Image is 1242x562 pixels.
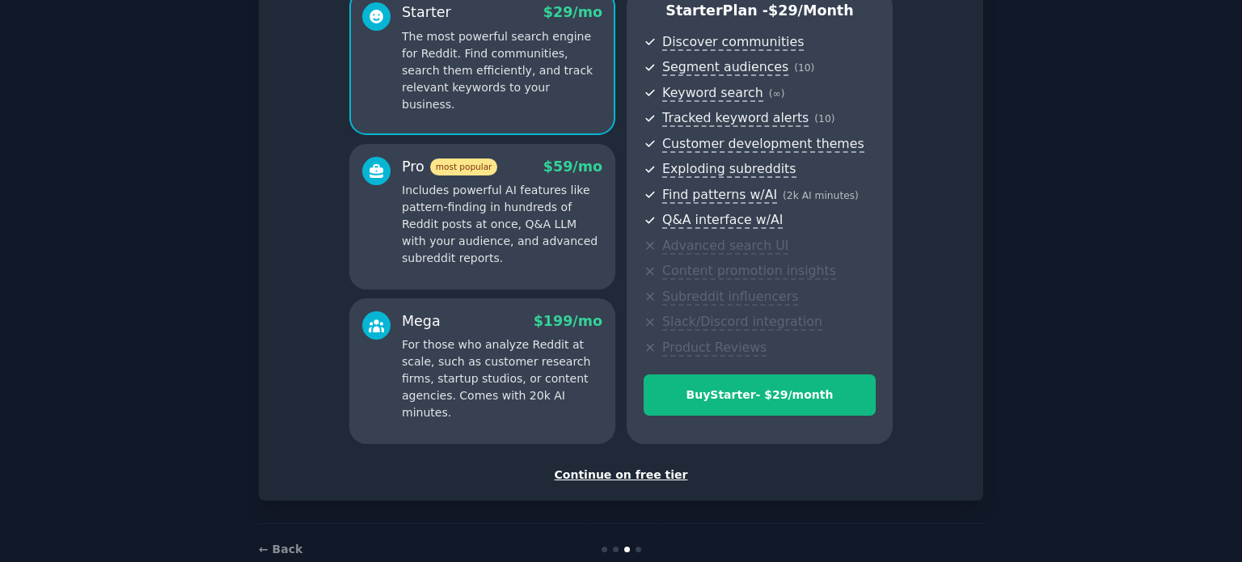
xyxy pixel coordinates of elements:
[662,212,783,229] span: Q&A interface w/AI
[543,4,602,20] span: $ 29 /mo
[662,110,809,127] span: Tracked keyword alerts
[534,313,602,329] span: $ 199 /mo
[783,190,859,201] span: ( 2k AI minutes )
[662,263,836,280] span: Content promotion insights
[662,34,804,51] span: Discover communities
[644,1,876,21] p: Starter Plan -
[662,59,788,76] span: Segment audiences
[402,28,602,113] p: The most powerful search engine for Reddit. Find communities, search them efficiently, and track ...
[543,158,602,175] span: $ 59 /mo
[662,187,777,204] span: Find patterns w/AI
[662,340,767,357] span: Product Reviews
[814,113,834,125] span: ( 10 )
[662,238,788,255] span: Advanced search UI
[402,336,602,421] p: For those who analyze Reddit at scale, such as customer research firms, startup studios, or conte...
[402,2,451,23] div: Starter
[430,158,498,175] span: most popular
[644,387,875,404] div: Buy Starter - $ 29 /month
[644,374,876,416] button: BuyStarter- $29/month
[662,85,763,102] span: Keyword search
[768,2,854,19] span: $ 29 /month
[259,543,302,556] a: ← Back
[662,289,798,306] span: Subreddit influencers
[769,88,785,99] span: ( ∞ )
[402,311,441,332] div: Mega
[276,467,966,484] div: Continue on free tier
[662,314,822,331] span: Slack/Discord integration
[662,161,796,178] span: Exploding subreddits
[794,62,814,74] span: ( 10 )
[402,157,497,177] div: Pro
[402,182,602,267] p: Includes powerful AI features like pattern-finding in hundreds of Reddit posts at once, Q&A LLM w...
[662,136,864,153] span: Customer development themes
